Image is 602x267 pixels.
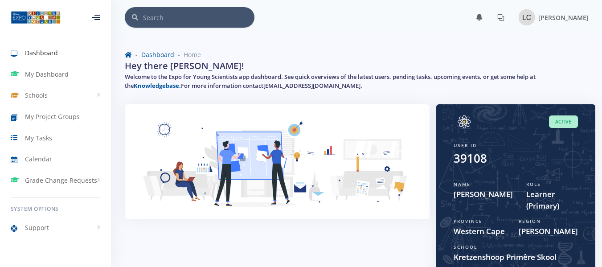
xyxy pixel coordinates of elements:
[549,115,578,128] span: Active
[25,133,52,143] span: My Tasks
[125,73,589,90] h5: Welcome to the Expo for Young Scientists app dashboard. See quick overviews of the latest users, ...
[125,50,589,59] nav: breadcrumb
[134,82,181,90] a: Knowledgebase.
[454,115,475,128] img: Image placeholder
[454,189,513,200] span: [PERSON_NAME]
[454,251,578,263] span: Kretzenshoop Primêre Skool
[519,218,541,224] span: Region
[454,142,477,148] span: User ID
[135,115,419,222] img: Learner
[25,70,69,79] span: My Dashboard
[512,8,589,27] a: Image placeholder [PERSON_NAME]
[143,7,254,28] input: Search
[519,9,535,25] img: Image placeholder
[454,181,471,187] span: Name
[526,181,541,187] span: Role
[25,112,80,121] span: My Project Groups
[454,150,487,167] div: 39108
[174,50,201,59] li: Home
[263,82,360,90] a: [EMAIL_ADDRESS][DOMAIN_NAME]
[11,205,100,213] h6: System Options
[11,10,61,25] img: ...
[454,218,483,224] span: Province
[25,48,58,58] span: Dashboard
[526,189,578,211] span: Learner (Primary)
[25,176,97,185] span: Grade Change Requests
[454,226,505,237] span: Western Cape
[141,50,174,59] a: Dashboard
[125,59,244,73] h2: Hey there [PERSON_NAME]!
[538,13,589,22] span: [PERSON_NAME]
[519,226,578,237] span: [PERSON_NAME]
[25,223,49,232] span: Support
[25,90,48,100] span: Schools
[25,154,52,164] span: Calendar
[454,244,477,250] span: School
